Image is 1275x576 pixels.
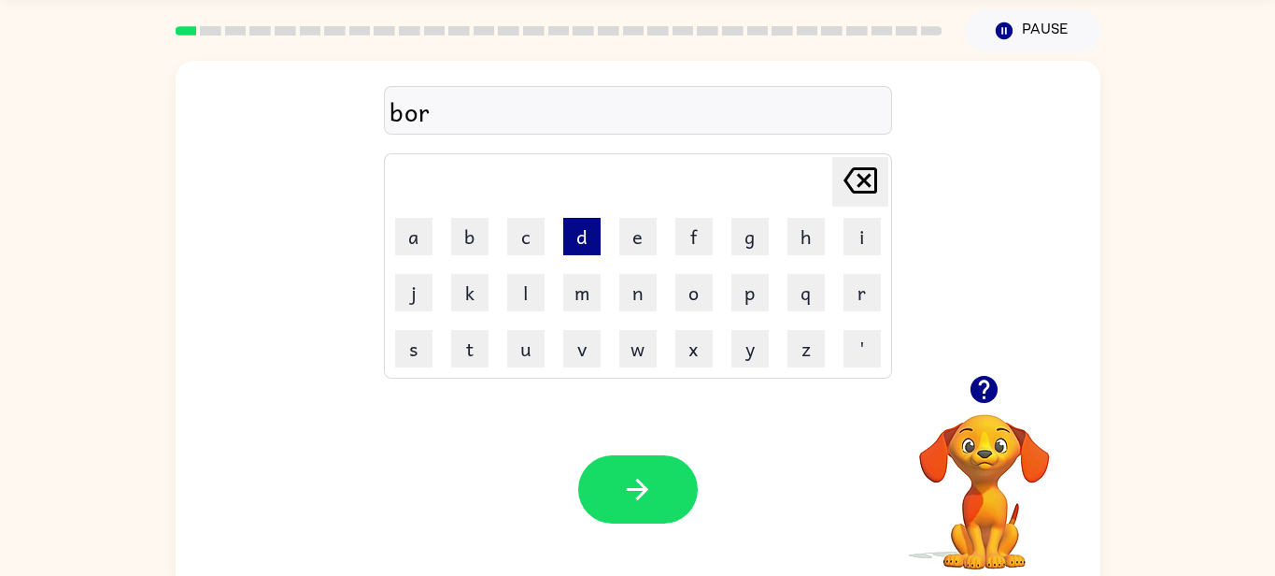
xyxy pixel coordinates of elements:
button: v [563,330,601,367]
button: g [731,218,769,255]
video: Your browser must support playing .mp4 files to use Literably. Please try using another browser. [891,385,1078,572]
button: t [451,330,489,367]
div: bor [390,92,886,131]
button: n [619,274,657,311]
button: a [395,218,432,255]
button: w [619,330,657,367]
button: b [451,218,489,255]
button: y [731,330,769,367]
button: l [507,274,545,311]
button: ' [843,330,881,367]
button: f [675,218,713,255]
button: u [507,330,545,367]
button: e [619,218,657,255]
button: s [395,330,432,367]
button: i [843,218,881,255]
button: d [563,218,601,255]
button: m [563,274,601,311]
button: q [787,274,825,311]
button: j [395,274,432,311]
button: Pause [965,9,1100,52]
button: p [731,274,769,311]
button: k [451,274,489,311]
button: r [843,274,881,311]
button: c [507,218,545,255]
button: o [675,274,713,311]
button: x [675,330,713,367]
button: h [787,218,825,255]
button: z [787,330,825,367]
